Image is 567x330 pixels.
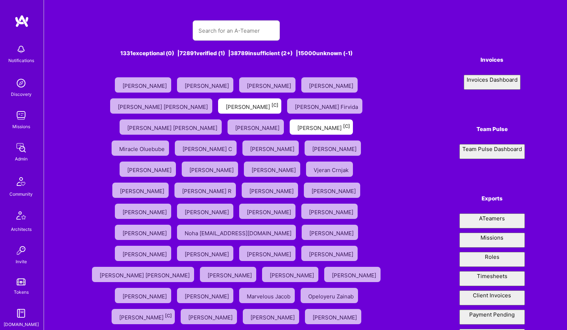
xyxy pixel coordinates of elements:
[122,291,168,300] div: [PERSON_NAME]
[272,102,278,108] sup: [C]
[287,117,356,138] a: [PERSON_NAME][C]
[14,306,28,321] img: guide book
[459,144,525,159] button: Team Pulse Dashboard
[12,208,30,225] img: Architects
[185,207,230,216] div: [PERSON_NAME]
[122,207,168,216] div: [PERSON_NAME]
[15,155,28,163] div: Admin
[236,74,298,95] a: [PERSON_NAME]
[302,306,364,327] a: [PERSON_NAME]
[302,138,364,159] a: [PERSON_NAME]
[459,233,525,248] button: Missions
[185,291,230,300] div: [PERSON_NAME]
[174,74,236,95] a: [PERSON_NAME]
[298,285,361,306] a: Opeloyeru Zainab
[309,228,355,237] div: [PERSON_NAME]
[14,108,28,123] img: teamwork
[118,101,209,111] div: [PERSON_NAME] [PERSON_NAME]
[100,270,191,279] div: [PERSON_NAME] [PERSON_NAME]
[270,270,315,279] div: [PERSON_NAME]
[299,222,361,243] a: [PERSON_NAME]
[172,138,240,159] a: [PERSON_NAME] C
[208,270,253,279] div: [PERSON_NAME]
[12,123,30,130] div: Missions
[301,180,363,201] a: [PERSON_NAME]
[250,312,296,321] div: [PERSON_NAME]
[303,159,356,180] a: Vjeran Crnjak
[14,243,28,258] img: Invite
[308,291,355,300] div: Opeloyeru Zainab
[247,291,292,300] div: Marvelous Jacob
[182,143,234,153] div: [PERSON_NAME] C
[182,186,233,195] div: [PERSON_NAME] R
[109,306,178,327] a: [PERSON_NAME][C]
[459,195,525,202] h4: Exports
[249,186,295,195] div: [PERSON_NAME]
[174,285,236,306] a: [PERSON_NAME]
[14,76,28,90] img: discovery
[459,57,525,63] h4: Invoices
[122,80,168,90] div: [PERSON_NAME]
[240,306,302,327] a: [PERSON_NAME]
[112,222,174,243] a: [PERSON_NAME]
[464,75,520,90] button: Invoices Dashboard
[11,225,32,233] div: Architects
[459,290,525,305] button: Client Invoices
[188,312,234,321] div: [PERSON_NAME]
[459,252,525,267] button: Roles
[122,228,168,237] div: [PERSON_NAME]
[298,201,361,222] a: [PERSON_NAME]
[215,95,284,117] a: [PERSON_NAME][C]
[14,140,28,155] img: admin teamwork
[112,74,174,95] a: [PERSON_NAME]
[89,264,197,285] a: [PERSON_NAME] [PERSON_NAME]
[259,264,321,285] a: [PERSON_NAME]
[459,310,525,325] button: Payment Pending
[109,138,172,159] a: Miracle Oluebube
[309,80,355,90] div: [PERSON_NAME]
[174,222,299,243] a: Noha [EMAIL_ADDRESS][DOMAIN_NAME]
[309,249,355,258] div: [PERSON_NAME]
[179,159,241,180] a: [PERSON_NAME]
[239,180,301,201] a: [PERSON_NAME]
[17,278,25,285] img: tokens
[174,201,236,222] a: [PERSON_NAME]
[284,95,365,117] a: [PERSON_NAME] Firvida
[343,123,350,129] sup: [C]
[247,249,293,258] div: [PERSON_NAME]
[295,101,359,111] div: [PERSON_NAME] Firvida
[107,95,215,117] a: [PERSON_NAME] [PERSON_NAME]
[12,173,30,190] img: Community
[185,249,230,258] div: [PERSON_NAME]
[247,207,293,216] div: [PERSON_NAME]
[332,270,378,279] div: [PERSON_NAME]
[240,138,302,159] a: [PERSON_NAME]
[11,90,32,98] div: Discovery
[119,143,166,153] div: Miracle Oluebube
[127,164,173,174] div: [PERSON_NAME]
[172,180,239,201] a: [PERSON_NAME] R
[127,122,219,132] div: [PERSON_NAME] [PERSON_NAME]
[14,42,28,57] img: bell
[298,74,361,95] a: [PERSON_NAME]
[87,49,386,57] div: 1331 exceptional (0) | 72891 verified (1) | 38789 insufficient (2+) | 15000 unknown (-1)
[298,243,361,264] a: [PERSON_NAME]
[250,143,296,153] div: [PERSON_NAME]
[313,312,358,321] div: [PERSON_NAME]
[8,57,34,64] div: Notifications
[241,159,303,180] a: [PERSON_NAME]
[112,201,174,222] a: [PERSON_NAME]
[459,213,525,228] button: ATeamers
[189,164,235,174] div: [PERSON_NAME]
[117,159,179,180] a: [PERSON_NAME]
[122,249,168,258] div: [PERSON_NAME]
[15,15,29,28] img: logo
[236,201,298,222] a: [PERSON_NAME]
[236,243,298,264] a: [PERSON_NAME]
[311,186,357,195] div: [PERSON_NAME]
[14,288,29,296] div: Tokens
[252,164,297,174] div: [PERSON_NAME]
[112,285,174,306] a: [PERSON_NAME]
[185,228,293,237] div: Noha [EMAIL_ADDRESS][DOMAIN_NAME]
[459,75,525,90] a: Invoices Dashboard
